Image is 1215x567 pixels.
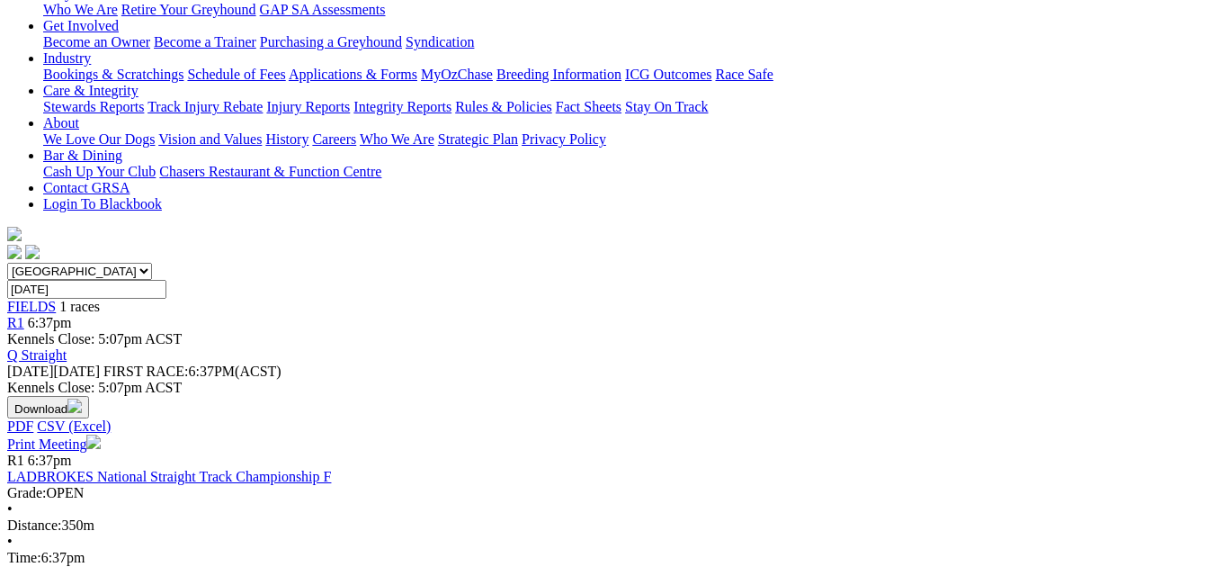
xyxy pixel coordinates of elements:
div: Get Involved [43,34,1208,50]
span: • [7,534,13,549]
span: 1 races [59,299,100,314]
span: 6:37pm [28,453,72,468]
span: Grade: [7,485,47,500]
span: FIRST RACE: [103,364,188,379]
a: Care & Integrity [43,83,138,98]
a: Breeding Information [496,67,621,82]
a: Privacy Policy [522,131,606,147]
a: Q Straight [7,347,67,363]
a: Contact GRSA [43,180,130,195]
a: We Love Our Dogs [43,131,155,147]
a: Chasers Restaurant & Function Centre [159,164,381,179]
span: 6:37PM(ACST) [103,364,281,379]
a: Purchasing a Greyhound [260,34,402,49]
a: Industry [43,50,91,66]
img: twitter.svg [25,245,40,259]
a: Stay On Track [625,99,708,114]
a: Race Safe [715,67,773,82]
a: Get Involved [43,18,119,33]
div: 6:37pm [7,550,1208,566]
a: Print Meeting [7,436,101,452]
a: Syndication [406,34,474,49]
a: Strategic Plan [438,131,518,147]
img: download.svg [67,399,82,413]
span: [DATE] [7,364,100,379]
a: Stewards Reports [43,99,144,114]
div: Greyhounds as Pets [43,2,1208,18]
span: Time: [7,550,41,565]
a: Login To Blackbook [43,196,162,211]
a: Cash Up Your Club [43,164,156,179]
span: Distance: [7,517,61,533]
a: Who We Are [43,2,118,17]
a: FIELDS [7,299,56,314]
a: Track Injury Rebate [147,99,263,114]
span: 6:37pm [28,315,72,330]
span: [DATE] [7,364,54,379]
img: facebook.svg [7,245,22,259]
a: Become an Owner [43,34,150,49]
input: Select date [7,280,166,299]
a: GAP SA Assessments [260,2,386,17]
a: Retire Your Greyhound [121,2,256,17]
a: Who We Are [360,131,434,147]
a: Injury Reports [266,99,350,114]
a: History [265,131,308,147]
a: MyOzChase [421,67,493,82]
div: Kennels Close: 5:07pm ACST [7,380,1208,396]
div: 350m [7,517,1208,534]
a: Applications & Forms [289,67,417,82]
span: Kennels Close: 5:07pm ACST [7,331,182,346]
a: Fact Sheets [556,99,621,114]
a: LADBROKES National Straight Track Championship F [7,469,331,484]
a: PDF [7,418,33,434]
span: • [7,501,13,517]
div: Care & Integrity [43,99,1208,115]
a: Rules & Policies [455,99,552,114]
a: CSV (Excel) [37,418,111,434]
div: Bar & Dining [43,164,1208,180]
a: Careers [312,131,356,147]
span: R1 [7,453,24,468]
a: Integrity Reports [353,99,451,114]
button: Download [7,396,89,418]
a: R1 [7,315,24,330]
img: printer.svg [86,435,101,449]
a: Vision and Values [158,131,262,147]
div: Industry [43,67,1208,83]
a: About [43,115,79,130]
a: ICG Outcomes [625,67,711,82]
div: Download [7,418,1208,435]
img: logo-grsa-white.png [7,227,22,241]
div: About [43,131,1208,148]
div: OPEN [7,485,1208,501]
a: Bar & Dining [43,148,122,163]
a: Bookings & Scratchings [43,67,183,82]
a: Become a Trainer [154,34,256,49]
a: Schedule of Fees [187,67,285,82]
